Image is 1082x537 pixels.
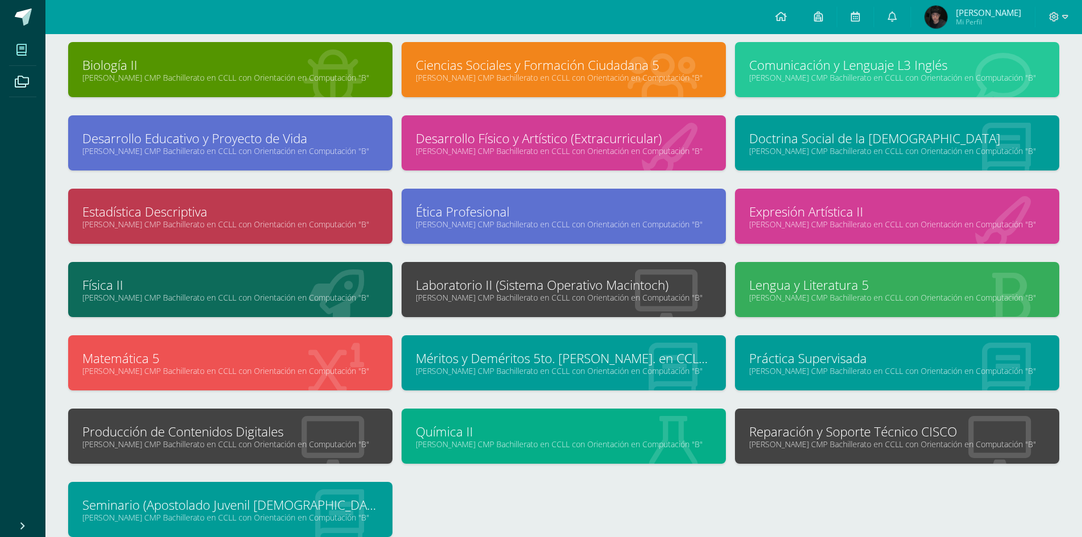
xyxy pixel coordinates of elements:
[749,219,1045,230] a: [PERSON_NAME] CMP Bachillerato en CCLL con Orientación en Computación "B"
[416,439,712,449] a: [PERSON_NAME] CMP Bachillerato en CCLL con Orientación en Computación "B"
[82,512,378,523] a: [PERSON_NAME] CMP Bachillerato en CCLL con Orientación en Computación "B"
[749,276,1045,294] a: Lengua y Literatura 5
[416,203,712,220] a: Ética Profesional
[82,439,378,449] a: [PERSON_NAME] CMP Bachillerato en CCLL con Orientación en Computación "B"
[416,56,712,74] a: Ciencias Sociales y Formación Ciudadana 5
[956,7,1021,18] span: [PERSON_NAME]
[416,365,712,376] a: [PERSON_NAME] CMP Bachillerato en CCLL con Orientación en Computación "B"
[749,56,1045,74] a: Comunicación y Lenguaje L3 Inglés
[749,130,1045,147] a: Doctrina Social de la [DEMOGRAPHIC_DATA]
[82,219,378,230] a: [PERSON_NAME] CMP Bachillerato en CCLL con Orientación en Computación "B"
[416,292,712,303] a: [PERSON_NAME] CMP Bachillerato en CCLL con Orientación en Computación "B"
[749,203,1045,220] a: Expresión Artística II
[416,72,712,83] a: [PERSON_NAME] CMP Bachillerato en CCLL con Orientación en Computación "B"
[749,365,1045,376] a: [PERSON_NAME] CMP Bachillerato en CCLL con Orientación en Computación "B"
[82,292,378,303] a: [PERSON_NAME] CMP Bachillerato en CCLL con Orientación en Computación "B"
[416,349,712,367] a: Méritos y Deméritos 5to. [PERSON_NAME]. en CCLL. "B"
[416,219,712,230] a: [PERSON_NAME] CMP Bachillerato en CCLL con Orientación en Computación "B"
[82,276,378,294] a: Física II
[956,17,1021,27] span: Mi Perfil
[925,6,947,28] img: d723f480a93857577efc22627a0b9ad7.png
[82,145,378,156] a: [PERSON_NAME] CMP Bachillerato en CCLL con Orientación en Computación "B"
[82,496,378,514] a: Seminario (Apostolado Juvenil [DEMOGRAPHIC_DATA] -AJS)
[416,423,712,440] a: Química II
[82,72,378,83] a: [PERSON_NAME] CMP Bachillerato en CCLL con Orientación en Computación "B"
[416,276,712,294] a: Laboratorio II (Sistema Operativo Macintoch)
[82,56,378,74] a: Biología II
[82,349,378,367] a: Matemática 5
[416,130,712,147] a: Desarrollo Físico y Artístico (Extracurricular)
[416,145,712,156] a: [PERSON_NAME] CMP Bachillerato en CCLL con Orientación en Computación "B"
[82,203,378,220] a: Estadística Descriptiva
[82,365,378,376] a: [PERSON_NAME] CMP Bachillerato en CCLL con Orientación en Computación "B"
[82,423,378,440] a: Producción de Contenidos Digitales
[749,423,1045,440] a: Reparación y Soporte Técnico CISCO
[749,292,1045,303] a: [PERSON_NAME] CMP Bachillerato en CCLL con Orientación en Computación "B"
[749,72,1045,83] a: [PERSON_NAME] CMP Bachillerato en CCLL con Orientación en Computación "B"
[749,349,1045,367] a: Práctica Supervisada
[749,439,1045,449] a: [PERSON_NAME] CMP Bachillerato en CCLL con Orientación en Computación "B"
[82,130,378,147] a: Desarrollo Educativo y Proyecto de Vida
[749,145,1045,156] a: [PERSON_NAME] CMP Bachillerato en CCLL con Orientación en Computación "B"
